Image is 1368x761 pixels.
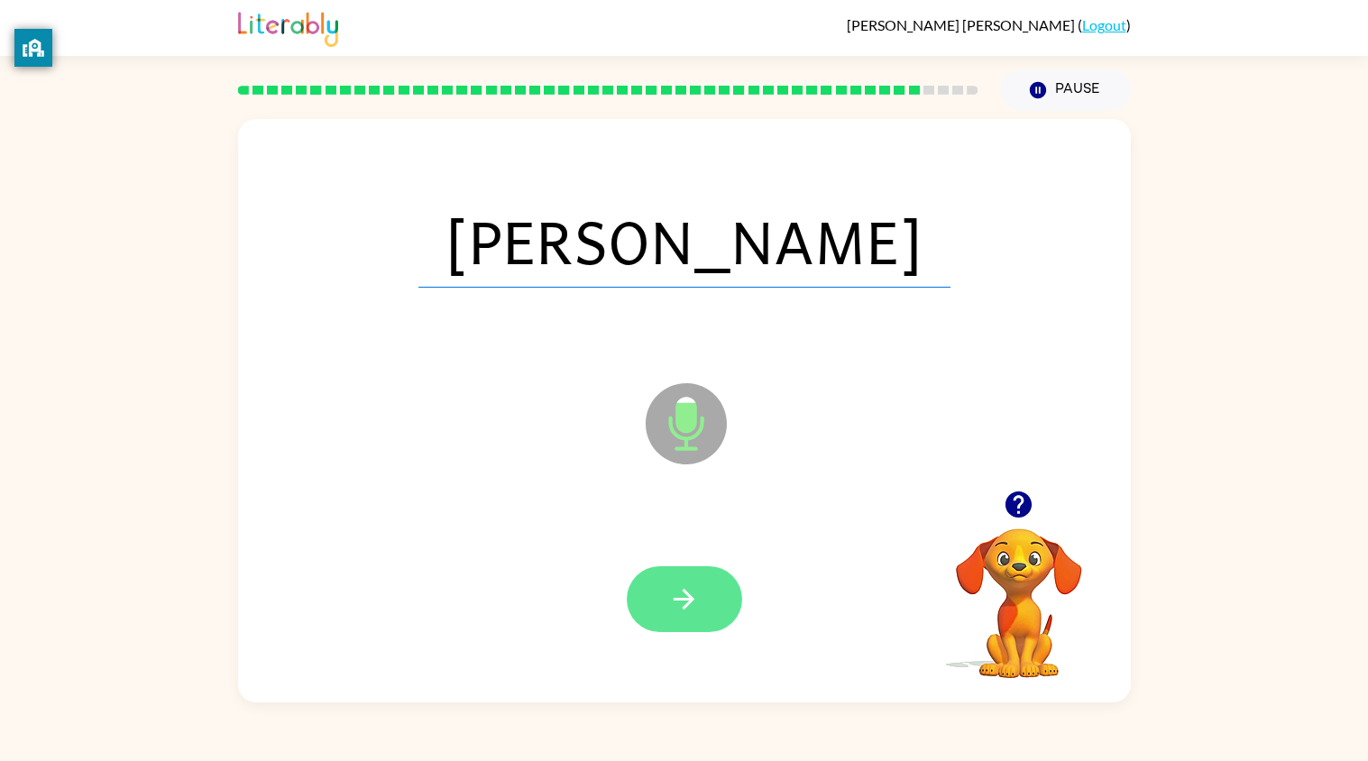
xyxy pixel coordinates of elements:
[847,16,1078,33] span: [PERSON_NAME] [PERSON_NAME]
[847,16,1131,33] div: ( )
[929,500,1109,681] video: Your browser must support playing .mp4 files to use Literably. Please try using another browser.
[1000,69,1131,111] button: Pause
[14,29,52,67] button: privacy banner
[238,7,338,47] img: Literably
[1082,16,1126,33] a: Logout
[418,194,950,288] span: [PERSON_NAME]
